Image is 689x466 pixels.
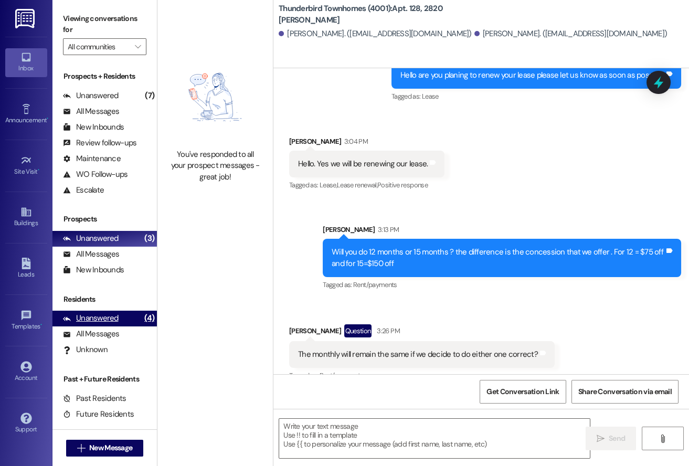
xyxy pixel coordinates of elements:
span: • [40,321,42,329]
div: Review follow-ups [63,137,136,149]
img: empty-state [169,50,261,144]
div: [PERSON_NAME] [323,224,681,239]
div: Tagged as: [323,277,681,292]
div: Future Residents [63,409,134,420]
div: WO Follow-ups [63,169,128,180]
div: (7) [142,88,157,104]
div: 3:04 PM [342,136,368,147]
div: You've responded to all your prospect messages - great job! [169,149,261,183]
span: Share Conversation via email [578,386,672,397]
span: Positive response [377,181,428,189]
div: Past + Future Residents [52,374,157,385]
div: [PERSON_NAME] [289,324,555,341]
div: Maintenance [63,153,121,164]
span: Get Conversation Link [486,386,559,397]
div: The monthly will remain the same if we decide to do either one correct? [298,349,538,360]
div: Residents [52,294,157,305]
label: Viewing conversations for [63,10,146,38]
div: 3:13 PM [375,224,399,235]
span: Rent/payments [353,280,397,289]
div: Tagged as: [289,368,555,383]
span: Send [609,433,625,444]
div: All Messages [63,249,119,260]
div: Past Residents [63,393,126,404]
div: Tagged as: [289,177,444,193]
div: Hello. Yes we will be renewing our lease. [298,158,428,170]
i:  [77,444,85,452]
div: New Inbounds [63,264,124,276]
i:  [597,435,605,443]
a: Support [5,409,47,438]
div: [PERSON_NAME]. ([EMAIL_ADDRESS][DOMAIN_NAME]) [279,28,472,39]
div: Prospects + Residents [52,71,157,82]
div: Prospects [52,214,157,225]
button: Send [586,427,637,450]
span: Rent/payments [320,371,364,380]
span: Lease , [320,181,337,189]
div: New Inbounds [63,122,124,133]
div: Hello are you planing to renew your lease please let us know as soon as possible [400,70,664,81]
span: Lease [422,92,439,101]
div: Unanswered [63,233,119,244]
i:  [135,43,141,51]
button: New Message [66,440,144,457]
div: Tagged as: [391,89,681,104]
div: Unanswered [63,313,119,324]
div: All Messages [63,106,119,117]
span: Lease renewal , [337,181,377,189]
button: Share Conversation via email [571,380,679,404]
span: New Message [89,442,132,453]
button: Get Conversation Link [480,380,566,404]
div: Will you do 12 months or 15 months ? the difference is the concession that we offer . For 12 = $7... [332,247,664,269]
a: Inbox [5,48,47,77]
div: 3:26 PM [374,325,399,336]
span: • [47,115,48,122]
a: Templates • [5,306,47,335]
div: [PERSON_NAME]. ([EMAIL_ADDRESS][DOMAIN_NAME]) [474,28,667,39]
div: Escalate [63,185,104,196]
div: All Messages [63,329,119,340]
a: Account [5,358,47,386]
div: (3) [142,230,157,247]
span: • [38,166,39,174]
div: Question [344,324,372,337]
div: Unanswered [63,90,119,101]
a: Buildings [5,203,47,231]
div: [PERSON_NAME] [289,136,444,151]
a: Leads [5,255,47,283]
input: All communities [68,38,130,55]
div: (4) [142,310,157,326]
img: ResiDesk Logo [15,9,37,28]
i:  [659,435,666,443]
b: Thunderbird Townhomes (4001): Apt. 128, 2820 [PERSON_NAME] [279,3,489,26]
div: Unknown [63,344,108,355]
a: Site Visit • [5,152,47,180]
